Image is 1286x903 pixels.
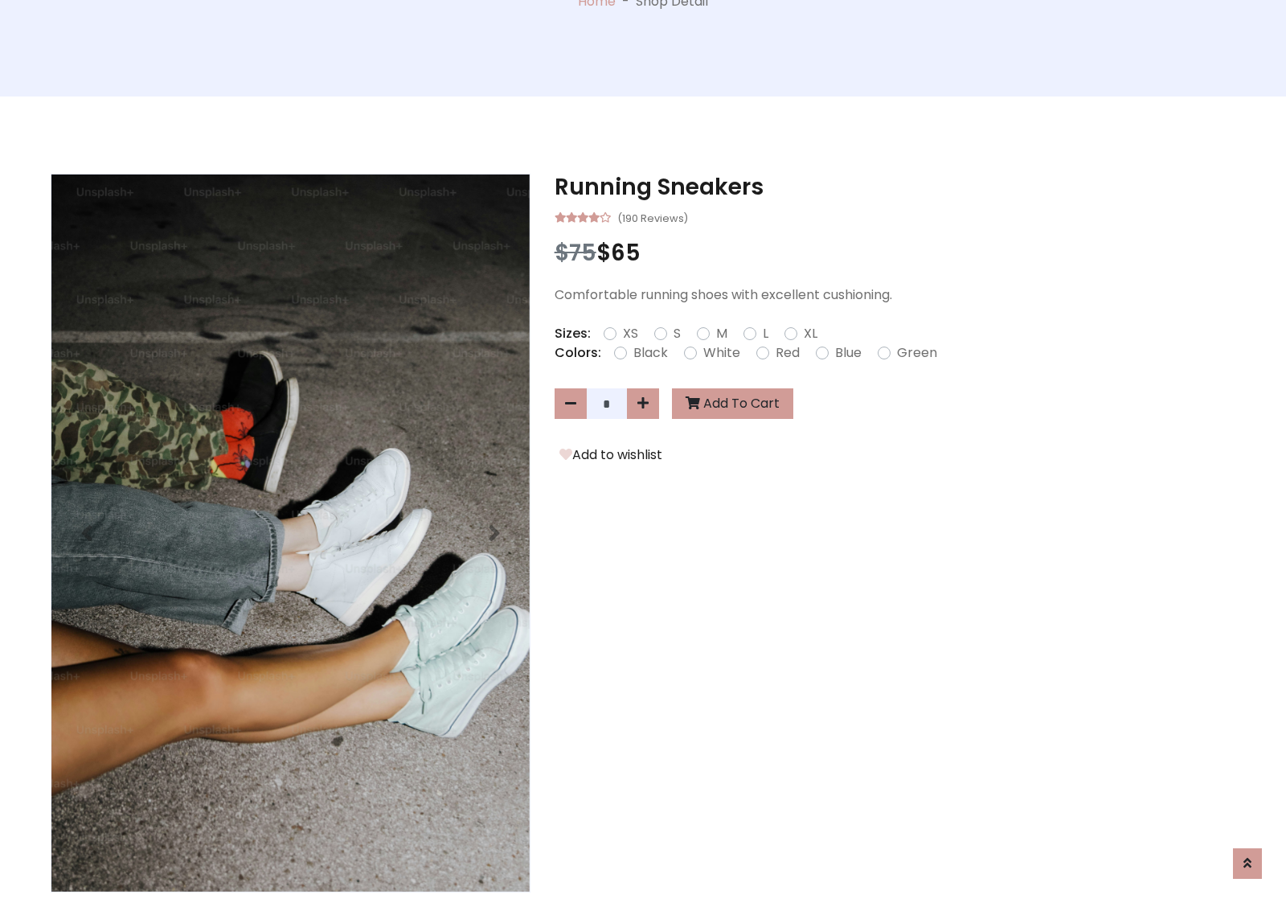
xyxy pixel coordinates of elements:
h3: Running Sneakers [555,174,1235,201]
label: Blue [835,343,862,363]
p: Sizes: [555,324,591,343]
label: XL [804,324,817,343]
label: White [703,343,740,363]
label: Black [633,343,668,363]
label: L [763,324,768,343]
button: Add To Cart [672,388,793,419]
p: Comfortable running shoes with excellent cushioning. [555,285,1235,305]
label: S [674,324,681,343]
span: $75 [555,237,596,269]
label: XS [623,324,638,343]
p: Colors: [555,343,601,363]
span: 65 [611,237,641,269]
label: Red [776,343,800,363]
label: Green [897,343,937,363]
h3: $ [555,240,1235,267]
label: M [716,324,727,343]
small: (190 Reviews) [617,207,688,227]
img: Image [51,174,530,892]
button: Add to wishlist [555,445,667,466]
